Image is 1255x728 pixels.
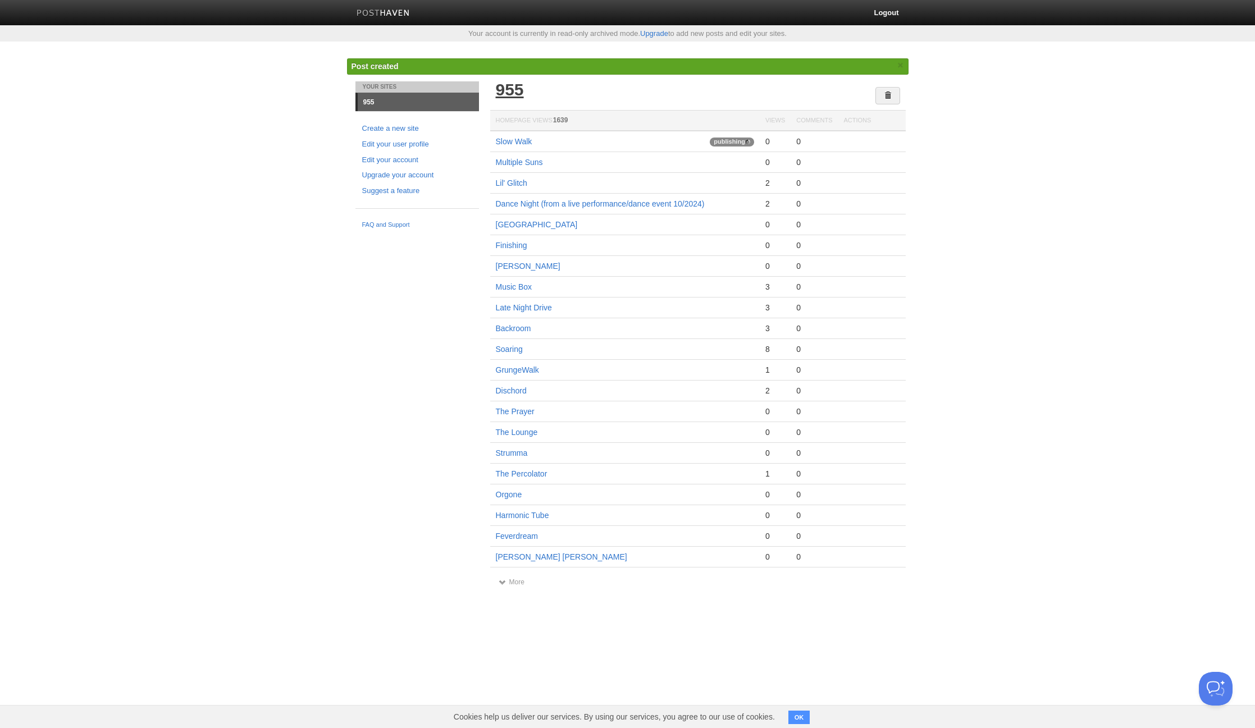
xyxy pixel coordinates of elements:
div: 0 [765,531,785,541]
div: 8 [765,344,785,354]
div: 0 [765,448,785,458]
a: Upgrade your account [362,170,472,181]
a: 955 [358,93,479,111]
a: Create a new site [362,123,472,135]
a: Harmonic Tube [496,511,549,520]
a: Slow Walk [496,137,532,146]
a: The Prayer [496,407,535,416]
span: publishing [710,138,754,146]
a: More [499,578,524,586]
li: Your Sites [355,81,479,93]
a: Dance Night (from a live performance/dance event 10/2024) [496,199,705,208]
th: Homepage Views [490,111,760,131]
div: 0 [796,136,832,146]
div: 0 [765,406,785,416]
div: 0 [765,510,785,520]
a: GrungeWalk [496,365,539,374]
a: Backroom [496,324,531,333]
a: FAQ and Support [362,220,472,230]
div: 0 [796,510,832,520]
div: 0 [765,552,785,562]
div: 0 [796,261,832,271]
div: 2 [765,178,785,188]
div: 0 [796,531,832,541]
a: Feverdream [496,532,538,541]
span: 1639 [553,116,568,124]
div: 0 [796,219,832,230]
a: Suggest a feature [362,185,472,197]
div: 0 [765,427,785,437]
a: × [896,58,906,72]
div: 0 [796,323,832,333]
div: 0 [796,178,832,188]
a: Edit your account [362,154,472,166]
div: 2 [765,386,785,396]
div: 0 [796,552,832,562]
a: The Percolator [496,469,547,478]
div: Your account is currently in read-only archived mode. to add new posts and edit your sites. [347,30,909,37]
div: 0 [796,303,832,313]
div: 3 [765,303,785,313]
div: 0 [765,136,785,146]
a: Strumma [496,448,528,457]
a: Soaring [496,345,523,354]
img: Posthaven-bar [357,10,410,18]
div: 0 [796,386,832,396]
div: 3 [765,323,785,333]
span: Post created [352,62,399,71]
a: 955 [496,80,524,99]
div: 0 [765,240,785,250]
div: 1 [765,365,785,375]
a: The Lounge [496,428,538,437]
div: 0 [796,240,832,250]
th: Actions [838,111,906,131]
div: 0 [796,282,832,292]
a: Music Box [496,282,532,291]
div: 0 [796,406,832,416]
div: 0 [765,157,785,167]
a: Dischord [496,386,527,395]
a: Orgone [496,490,522,499]
div: 0 [796,344,832,354]
th: Comments [791,111,838,131]
th: Views [760,111,791,131]
div: 0 [796,448,832,458]
div: 0 [796,199,832,209]
div: 3 [765,282,785,292]
a: Multiple Suns [496,158,543,167]
span: Cookies help us deliver our services. By using our services, you agree to our use of cookies. [442,706,786,728]
iframe: Help Scout Beacon - Open [1199,672,1233,706]
a: Finishing [496,241,527,250]
div: 0 [765,489,785,500]
a: Late Night Drive [496,303,552,312]
button: OK [788,711,810,724]
a: [GEOGRAPHIC_DATA] [496,220,578,229]
div: 0 [796,427,832,437]
div: 0 [796,365,832,375]
div: 0 [796,157,832,167]
a: Lil' Glitch [496,178,527,187]
a: Upgrade [640,29,668,38]
div: 1 [765,469,785,479]
a: Edit your user profile [362,139,472,150]
div: 2 [765,199,785,209]
img: loading-tiny-gray.gif [746,140,750,144]
a: [PERSON_NAME] [PERSON_NAME] [496,552,627,561]
div: 0 [796,489,832,500]
a: [PERSON_NAME] [496,262,560,271]
div: 0 [796,469,832,479]
div: 0 [765,219,785,230]
div: 0 [765,261,785,271]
